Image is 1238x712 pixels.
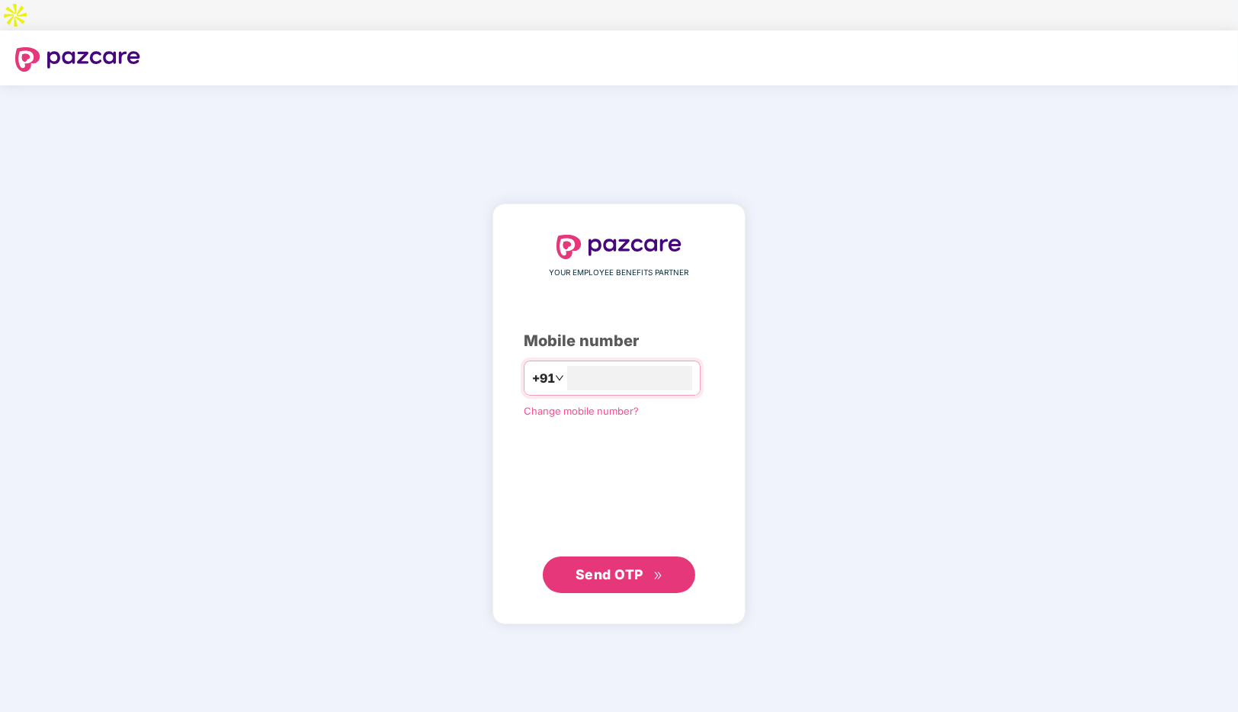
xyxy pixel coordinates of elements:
[15,47,140,72] img: logo
[556,235,682,259] img: logo
[653,571,663,581] span: double-right
[543,556,695,593] button: Send OTPdouble-right
[532,369,555,388] span: +91
[550,267,689,279] span: YOUR EMPLOYEE BENEFITS PARTNER
[524,405,639,417] a: Change mobile number?
[555,374,564,383] span: down
[576,566,643,582] span: Send OTP
[524,329,714,353] div: Mobile number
